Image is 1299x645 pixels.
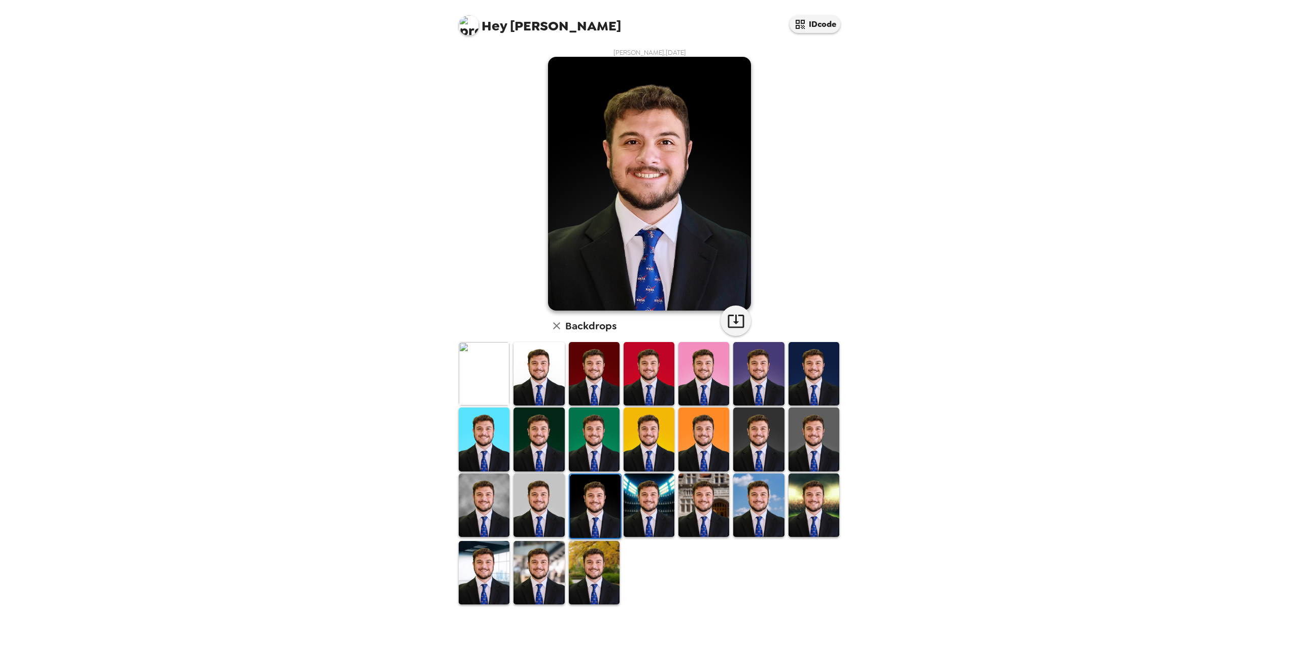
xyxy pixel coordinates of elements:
button: IDcode [790,15,840,33]
img: profile pic [459,15,479,36]
span: Hey [482,17,507,35]
span: [PERSON_NAME] , [DATE] [613,48,686,57]
h6: Backdrops [565,318,617,334]
img: Original [459,342,509,405]
img: user [548,57,751,311]
span: [PERSON_NAME] [459,10,621,33]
